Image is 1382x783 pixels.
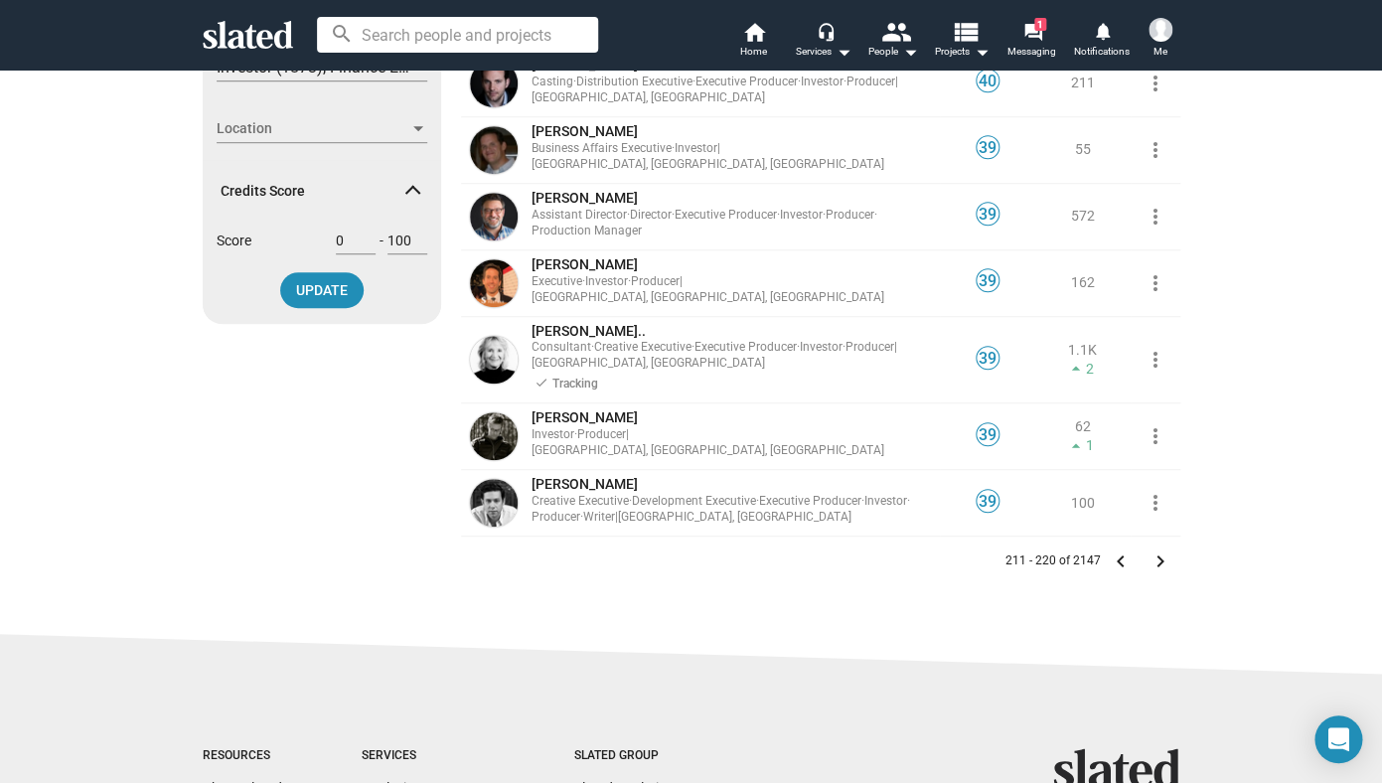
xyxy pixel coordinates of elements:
span: Producer [845,340,894,354]
span: Me [1153,40,1167,64]
span: [PERSON_NAME] [532,57,638,73]
mat-expansion-panel-header: Credits Score [203,159,441,223]
span: 1 [1040,436,1126,456]
span: Tracking [552,377,598,391]
span: | [894,340,897,354]
span: Messaging [1007,40,1056,64]
mat-icon: more_vert [1144,348,1167,372]
a: [PERSON_NAME]Investor·Producer|[GEOGRAPHIC_DATA], [GEOGRAPHIC_DATA], [GEOGRAPHIC_DATA] [532,408,935,459]
mat-icon: arrow_drop_up [1066,359,1086,379]
span: Producer [846,75,895,88]
span: 39 [977,138,998,158]
mat-icon: forum [1022,22,1041,41]
mat-icon: keyboard_arrow_right [1149,549,1172,573]
span: | [626,427,629,441]
a: [PERSON_NAME]Creative Executive·Development Executive·Executive Producer·Investor·Producer·Writer... [532,475,935,526]
mat-icon: more_vert [1144,205,1167,229]
a: 100 [1071,495,1095,511]
span: [GEOGRAPHIC_DATA], [GEOGRAPHIC_DATA], [GEOGRAPHIC_DATA] [532,443,884,457]
span: 2 [1040,359,1126,379]
span: [PERSON_NAME].. [532,323,646,339]
span: Investor · [800,340,845,354]
span: [GEOGRAPHIC_DATA], [GEOGRAPHIC_DATA] [618,510,851,524]
span: | [615,510,618,524]
a: [PERSON_NAME]Executive·Investor·Producer|[GEOGRAPHIC_DATA], [GEOGRAPHIC_DATA], [GEOGRAPHIC_DATA] [532,255,935,306]
mat-icon: done [535,374,548,388]
div: Open Intercom Messenger [1314,715,1362,763]
span: 39 [977,349,998,369]
span: | [717,141,720,155]
span: Director · [630,208,675,222]
mat-icon: headset_mic [817,22,835,40]
a: 39 [976,357,999,373]
span: Investor · [780,208,826,222]
a: 40 [976,79,999,95]
span: Executive · [532,274,585,288]
span: Projects [935,40,990,64]
span: [PERSON_NAME] [532,256,638,272]
mat-icon: more_vert [1144,271,1167,295]
span: 162 [1071,274,1095,290]
span: [PERSON_NAME] [532,123,638,139]
mat-icon: keyboard_arrow_left [1109,549,1133,573]
span: | [895,75,898,88]
span: 55 [1075,141,1091,157]
span: Production Manager [532,224,642,237]
a: 621 [1040,418,1126,456]
span: 40 [977,72,998,91]
div: People [868,40,918,64]
a: Home [719,20,789,64]
a: [PERSON_NAME]Assistant Director·Director·Executive Producer·Investor·Producer·Production Manager [532,189,935,239]
span: 211 - 220 of 2147 [1005,553,1101,569]
a: 39 [976,146,999,162]
span: Producer [631,274,680,288]
img: Dario S... [470,60,518,107]
div: Resources [203,748,282,764]
a: 39 [976,500,999,516]
span: 211 [1071,75,1095,90]
a: Brian N... [466,122,522,178]
mat-icon: more_vert [1144,138,1167,162]
a: 39 [976,433,999,449]
mat-icon: arrow_drop_down [898,40,922,64]
span: 39 [977,271,998,291]
img: Fernando L... [470,259,518,307]
span: Creative Executive · [532,494,632,508]
a: [PERSON_NAME]..Consultant·Creative Executive·Executive Producer·Investor·Producer|[GEOGRAPHIC_DAT... [532,322,935,393]
span: 39 [977,492,998,512]
span: 1 [1034,18,1046,31]
input: Search people and projects [317,17,598,53]
img: Eric H... [470,193,518,240]
span: Investor · [532,427,577,441]
img: Jorge Garcia C... [470,479,518,527]
mat-icon: arrow_drop_up [1066,436,1086,456]
span: | [680,274,683,288]
button: People [858,20,928,64]
mat-icon: more_vert [1144,424,1167,448]
span: Creative Executive · [594,340,694,354]
mat-icon: home [742,20,766,44]
span: Casting · [532,75,576,88]
a: Darren M... [466,408,522,464]
mat-icon: more_vert [1144,491,1167,515]
mat-icon: notifications [1092,21,1111,40]
span: Executive Producer · [675,208,780,222]
span: [PERSON_NAME] [532,476,638,492]
mat-icon: more_vert [1144,72,1167,95]
span: 39 [977,205,998,225]
mat-icon: arrow_drop_down [832,40,855,64]
span: [GEOGRAPHIC_DATA], [GEOGRAPHIC_DATA], [GEOGRAPHIC_DATA] [532,290,884,304]
a: Shelly B... [466,332,522,388]
span: Investor · [801,75,846,88]
a: 1.1K2 [1040,342,1126,380]
span: [GEOGRAPHIC_DATA], [GEOGRAPHIC_DATA] [532,356,765,370]
a: Dario S... [466,56,522,111]
button: UPDATE [280,272,364,308]
a: [PERSON_NAME]Business Affairs Executive·Investor|[GEOGRAPHIC_DATA], [GEOGRAPHIC_DATA], [GEOGRAPHI... [532,122,935,173]
button: Elliott WilliamsMe [1137,14,1184,66]
span: Business Affairs Executive · [532,141,675,155]
span: Notifications [1074,40,1130,64]
div: Slated Group [574,748,709,764]
mat-icon: view_list [950,17,979,46]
